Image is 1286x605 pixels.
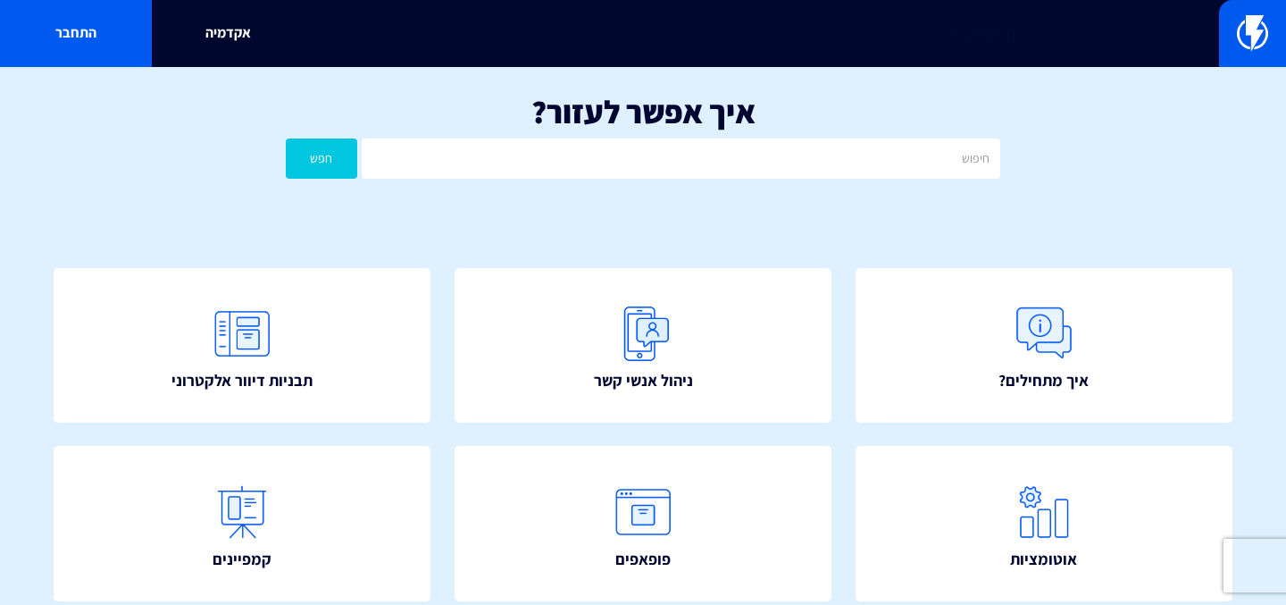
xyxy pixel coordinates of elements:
[1010,548,1077,571] span: אוטומציות
[455,446,831,601] a: פופאפים
[998,369,1089,392] span: איך מתחילים?
[27,94,1259,130] h1: איך אפשר לעזור?
[213,548,271,571] span: קמפיינים
[362,139,1000,179] input: חיפוש
[54,446,430,601] a: קמפיינים
[171,369,313,392] span: תבניות דיוור אלקטרוני
[455,268,831,423] a: ניהול אנשי קשר
[594,369,693,392] span: ניהול אנשי קשר
[54,268,430,423] a: תבניות דיוור אלקטרוני
[856,268,1232,423] a: איך מתחילים?
[615,548,671,571] span: פופאפים
[257,13,1029,55] input: חיפוש מהיר...
[856,446,1232,601] a: אוטומציות
[286,139,357,179] button: חפש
